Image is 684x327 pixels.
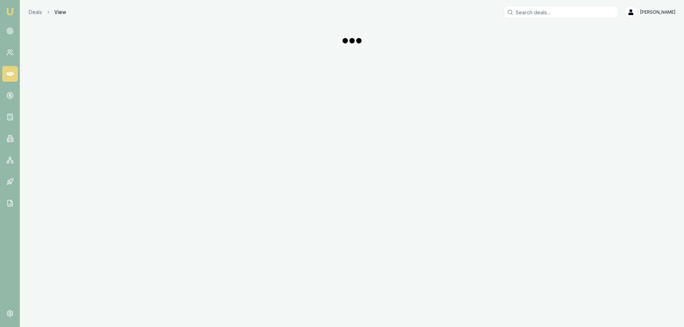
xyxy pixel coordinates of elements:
[504,6,619,19] input: Search deals
[29,9,66,16] nav: breadcrumb
[6,7,14,16] img: emu-icon-u.png
[54,9,66,16] span: View
[29,9,42,16] a: Deals
[640,9,675,15] span: [PERSON_NAME]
